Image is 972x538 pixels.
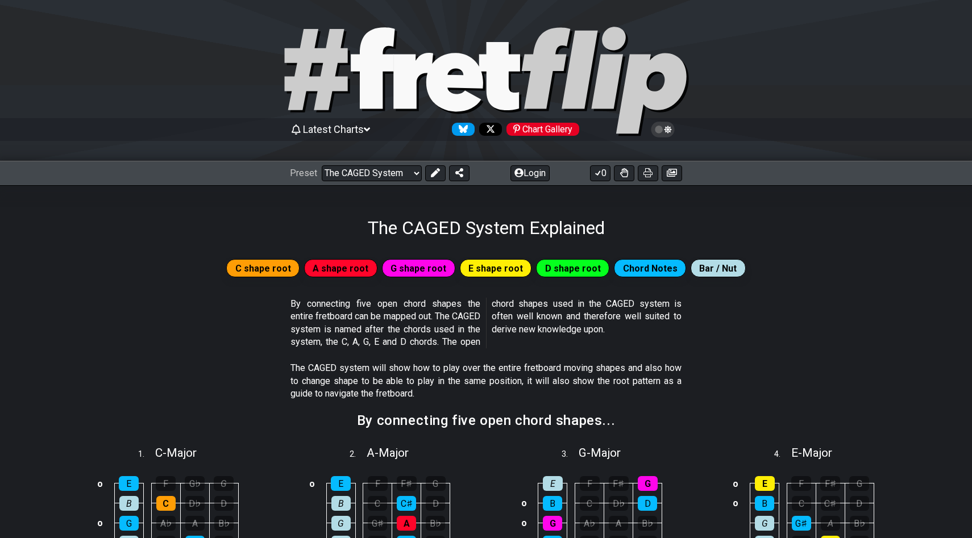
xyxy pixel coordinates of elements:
[303,123,364,135] span: Latest Charts
[305,474,319,494] td: o
[657,124,670,135] span: Toggle light / dark theme
[609,516,628,531] div: A
[820,476,840,491] div: F♯
[426,496,445,511] div: D
[397,496,416,511] div: C♯
[609,476,629,491] div: F♯
[755,496,774,511] div: B
[391,260,446,277] span: G shape root
[397,476,417,491] div: F♯
[331,476,351,491] div: E
[397,516,416,531] div: A
[545,260,601,277] span: D shape root
[543,476,563,491] div: E
[468,260,523,277] span: E shape root
[357,414,615,427] h2: By connecting five open chord shapes...
[447,123,475,136] a: Follow #fretflip at Bluesky
[821,516,840,531] div: A
[517,513,531,533] td: o
[475,123,502,136] a: Follow #fretflip at X
[119,496,139,511] div: B
[93,474,107,494] td: o
[235,260,291,277] span: C shape root
[755,476,775,491] div: E
[517,493,531,513] td: o
[156,496,176,511] div: C
[609,496,628,511] div: D♭
[580,516,599,531] div: A♭
[368,516,387,531] div: G♯
[331,516,351,531] div: G
[755,516,774,531] div: G
[638,496,657,511] div: D
[185,516,205,531] div: A
[821,496,840,511] div: C♯
[849,476,869,491] div: G
[638,516,657,531] div: B♭
[638,165,658,181] button: Print
[729,493,742,513] td: o
[425,165,446,181] button: Edit Preset
[368,217,605,239] h1: The CAGED System Explained
[623,260,678,277] span: Chord Notes
[562,448,579,461] span: 3 .
[119,516,139,531] div: G
[580,476,600,491] div: F
[185,476,205,491] div: G♭
[699,260,737,277] span: Bar / Nut
[214,476,234,491] div: G
[774,448,791,461] span: 4 .
[93,513,107,533] td: o
[290,298,682,349] p: By connecting five open chord shapes the entire fretboard can be mapped out. The CAGED system is ...
[290,362,682,400] p: The CAGED system will show how to play over the entire fretboard moving shapes and also how to ch...
[350,448,367,461] span: 2 .
[638,476,658,491] div: G
[449,165,470,181] button: Share Preset
[614,165,634,181] button: Toggle Dexterity for all fretkits
[214,496,234,511] div: D
[138,448,155,461] span: 1 .
[119,476,139,491] div: E
[662,165,682,181] button: Create image
[313,260,368,277] span: A shape root
[729,474,742,494] td: o
[368,476,388,491] div: F
[322,165,422,181] select: Preset
[791,446,832,460] span: E - Major
[792,496,811,511] div: C
[156,476,176,491] div: F
[367,446,409,460] span: A - Major
[331,496,351,511] div: B
[156,516,176,531] div: A♭
[579,446,621,460] span: G - Major
[510,165,550,181] button: Login
[290,168,317,178] span: Preset
[185,496,205,511] div: D♭
[214,516,234,531] div: B♭
[850,516,869,531] div: B♭
[155,446,197,460] span: C - Major
[543,516,562,531] div: G
[368,496,387,511] div: C
[506,123,579,136] div: Chart Gallery
[850,496,869,511] div: D
[580,496,599,511] div: C
[543,496,562,511] div: B
[426,476,446,491] div: G
[792,516,811,531] div: G♯
[791,476,811,491] div: F
[590,165,610,181] button: 0
[426,516,445,531] div: B♭
[502,123,579,136] a: #fretflip at Pinterest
